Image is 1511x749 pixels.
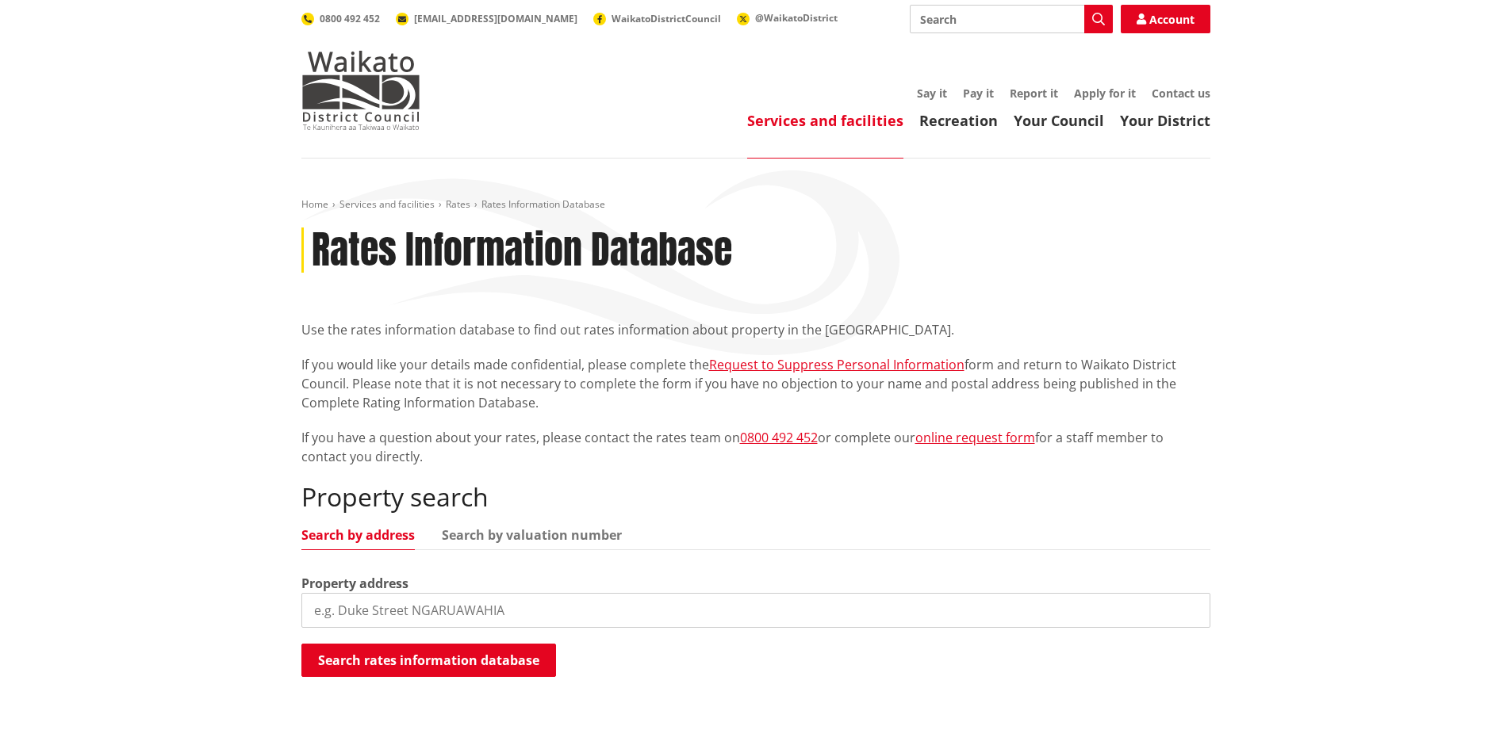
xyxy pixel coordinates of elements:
a: Report it [1010,86,1058,101]
a: Recreation [919,111,998,130]
a: Home [301,197,328,211]
span: Rates Information Database [481,197,605,211]
a: Your District [1120,111,1210,130]
a: Services and facilities [339,197,435,211]
img: Waikato District Council - Te Kaunihera aa Takiwaa o Waikato [301,51,420,130]
a: Your Council [1014,111,1104,130]
p: If you would like your details made confidential, please complete the form and return to Waikato ... [301,355,1210,412]
span: @WaikatoDistrict [755,11,838,25]
a: Contact us [1152,86,1210,101]
a: WaikatoDistrictCouncil [593,12,721,25]
a: Services and facilities [747,111,903,130]
a: Request to Suppress Personal Information [709,356,965,373]
span: 0800 492 452 [320,12,380,25]
span: [EMAIL_ADDRESS][DOMAIN_NAME] [414,12,577,25]
a: Pay it [963,86,994,101]
a: 0800 492 452 [740,429,818,446]
p: Use the rates information database to find out rates information about property in the [GEOGRAPHI... [301,320,1210,339]
span: WaikatoDistrictCouncil [612,12,721,25]
h1: Rates Information Database [312,227,732,273]
a: @WaikatoDistrict [737,11,838,25]
h2: Property search [301,482,1210,512]
p: If you have a question about your rates, please contact the rates team on or complete our for a s... [301,428,1210,466]
input: e.g. Duke Street NGARUAWAHIA [301,593,1210,628]
nav: breadcrumb [301,198,1210,212]
a: online request form [915,429,1035,446]
a: Say it [917,86,947,101]
a: Apply for it [1074,86,1136,101]
button: Search rates information database [301,644,556,677]
input: Search input [910,5,1113,33]
label: Property address [301,574,408,593]
a: Rates [446,197,470,211]
a: [EMAIL_ADDRESS][DOMAIN_NAME] [396,12,577,25]
a: Search by address [301,529,415,541]
a: Account [1121,5,1210,33]
a: 0800 492 452 [301,12,380,25]
a: Search by valuation number [442,529,622,541]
